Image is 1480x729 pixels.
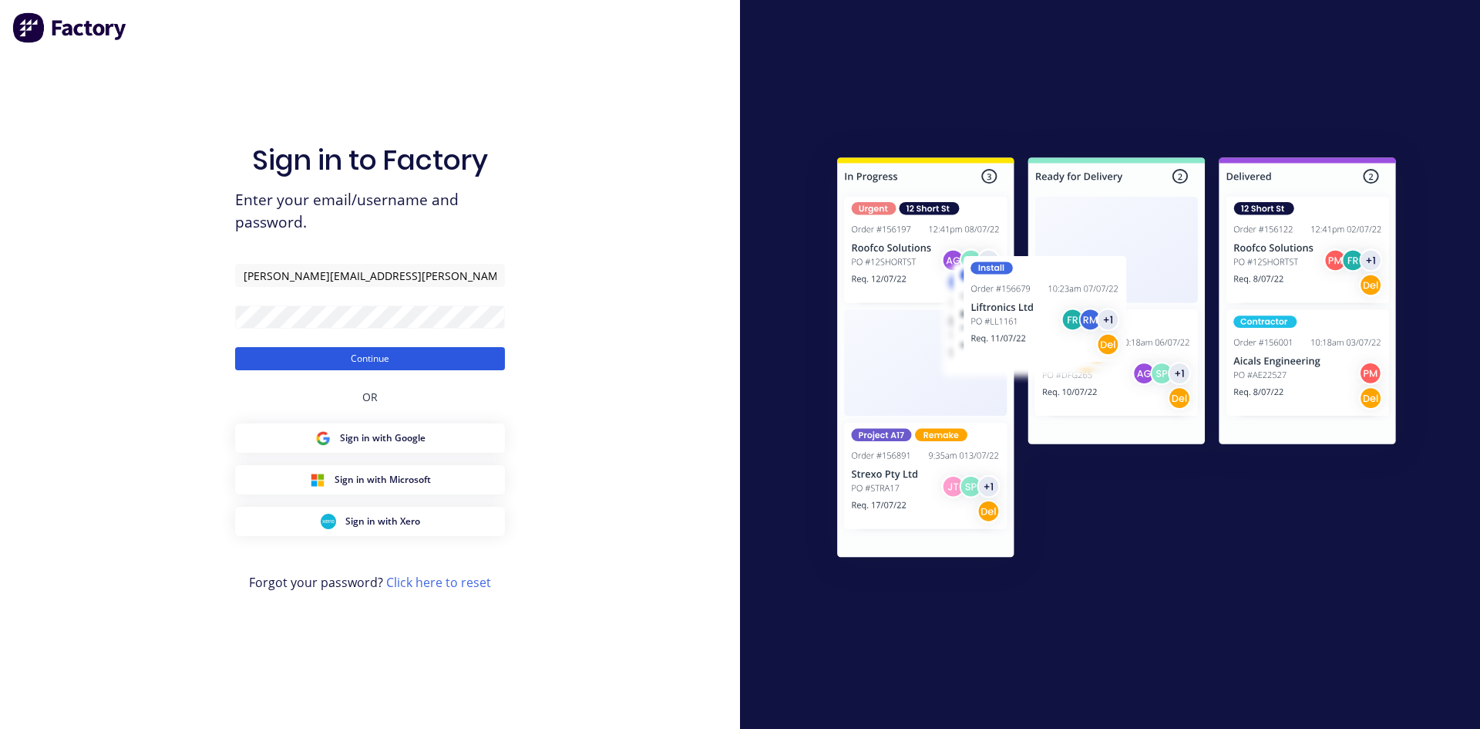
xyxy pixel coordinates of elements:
button: Google Sign inSign in with Google [235,424,505,453]
button: Xero Sign inSign in with Xero [235,507,505,536]
a: Click here to reset [386,574,491,591]
img: Sign in [803,127,1430,594]
img: Factory [12,12,128,43]
img: Xero Sign in [321,514,336,529]
span: Sign in with Xero [345,515,420,528]
h1: Sign in to Factory [252,143,488,177]
button: Continue [235,347,505,370]
span: Forgot your password? [249,573,491,592]
span: Sign in with Microsoft [335,473,431,487]
img: Google Sign in [315,430,331,446]
div: OR [362,370,378,424]
span: Enter your email/username and password. [235,189,505,234]
span: Sign in with Google [340,431,425,445]
button: Microsoft Sign inSign in with Microsoft [235,465,505,494]
img: Microsoft Sign in [310,472,325,488]
input: Email/Username [235,264,505,287]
